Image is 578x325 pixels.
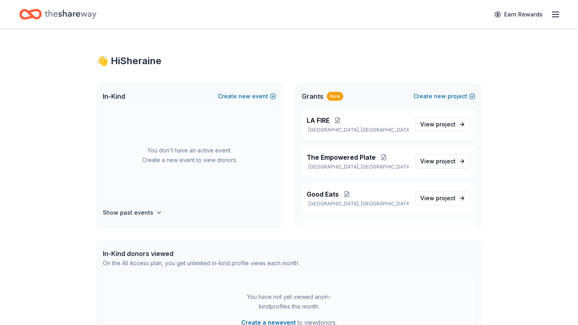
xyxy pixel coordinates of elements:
div: On the All Access plan, you get unlimited in-kind profile views each month. [103,258,299,268]
h4: Show past events [103,208,153,217]
a: Home [19,5,96,24]
a: View project [415,117,470,132]
span: new [434,91,446,101]
span: View [420,193,456,203]
span: new [238,91,250,101]
span: LA FIRE [307,116,330,125]
span: In-Kind [103,91,125,101]
button: Createnewevent [218,91,276,101]
p: [GEOGRAPHIC_DATA], [GEOGRAPHIC_DATA] [307,201,409,207]
span: Good Eats [307,189,339,199]
p: [GEOGRAPHIC_DATA], [GEOGRAPHIC_DATA] [307,127,409,133]
div: In-Kind donors viewed [103,249,299,258]
div: 👋 Hi Sheraine [96,55,482,67]
span: project [436,121,456,128]
span: project [436,195,456,201]
span: Hungry [307,226,330,236]
a: View project [415,154,470,169]
button: Show past events [103,208,162,217]
span: View [420,156,456,166]
div: You don't have an active event. Create a new event to view donors. [103,109,276,201]
span: Grants [302,91,324,101]
button: Createnewproject [413,91,475,101]
a: Earn Rewards [490,7,547,22]
div: You have not yet viewed any in-kind profiles this month. [239,292,339,311]
span: View [420,120,456,129]
a: View project [415,191,470,205]
span: The Empowered Plate [307,152,376,162]
span: project [436,158,456,165]
div: New [327,92,343,101]
p: [GEOGRAPHIC_DATA], [GEOGRAPHIC_DATA] [307,164,409,170]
